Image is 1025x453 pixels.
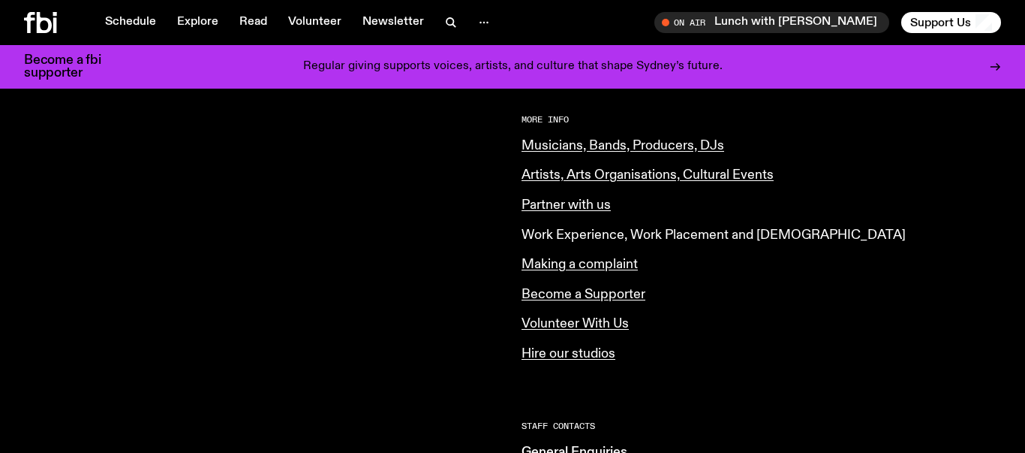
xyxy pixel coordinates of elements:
h3: Become a fbi supporter [24,54,120,80]
a: Hire our studios [522,347,615,361]
a: Making a complaint [522,258,638,271]
a: Explore [168,12,227,33]
a: Artists, Arts Organisations, Cultural Events [522,168,774,182]
h2: Staff Contacts [522,422,1001,430]
a: Read [230,12,276,33]
a: Volunteer [279,12,350,33]
span: Support Us [910,16,971,29]
a: Newsletter [353,12,433,33]
a: Volunteer With Us [522,317,629,331]
a: Work Experience, Work Placement and [DEMOGRAPHIC_DATA] [522,228,906,242]
a: Schedule [96,12,165,33]
a: Musicians, Bands, Producers, DJs [522,139,724,153]
button: Support Us [901,12,1001,33]
h2: More Info [522,116,1001,124]
a: Partner with us [522,198,611,212]
button: On AirLunch with [PERSON_NAME] [654,12,889,33]
p: Regular giving supports voices, artists, and culture that shape Sydney’s future. [303,60,723,74]
a: Become a Supporter [522,288,645,301]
